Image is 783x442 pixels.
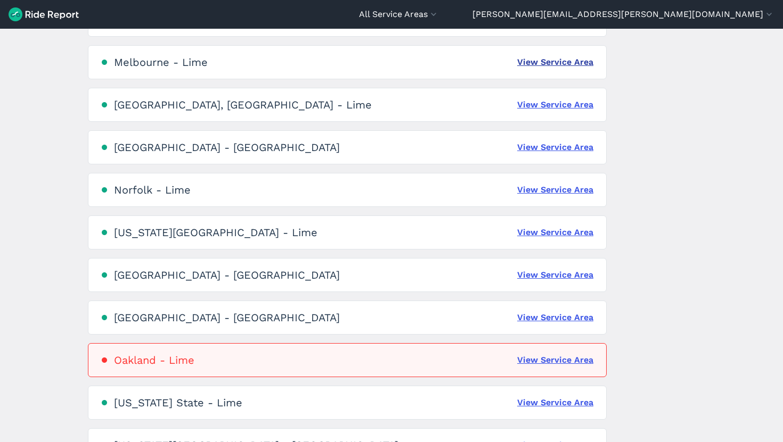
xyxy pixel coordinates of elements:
div: [GEOGRAPHIC_DATA] - [GEOGRAPHIC_DATA] [114,269,340,281]
div: Norfolk - Lime [114,184,191,196]
div: [GEOGRAPHIC_DATA] - [GEOGRAPHIC_DATA] [114,141,340,154]
a: View Service Area [517,56,593,69]
a: View Service Area [517,269,593,281]
div: Melbourne - Lime [114,56,208,69]
button: [PERSON_NAME][EMAIL_ADDRESS][PERSON_NAME][DOMAIN_NAME] [472,8,774,21]
div: Oakland - Lime [114,354,194,366]
a: View Service Area [517,141,593,154]
a: View Service Area [517,184,593,196]
div: [GEOGRAPHIC_DATA] - [GEOGRAPHIC_DATA] [114,311,340,324]
a: View Service Area [517,396,593,409]
div: [US_STATE] State - Lime [114,396,242,409]
a: View Service Area [517,311,593,324]
div: [US_STATE][GEOGRAPHIC_DATA] - Lime [114,226,317,239]
a: View Service Area [517,98,593,111]
a: View Service Area [517,226,593,239]
button: All Service Areas [359,8,439,21]
img: Ride Report [9,7,79,21]
a: View Service Area [517,354,593,366]
div: [GEOGRAPHIC_DATA], [GEOGRAPHIC_DATA] - Lime [114,98,372,111]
